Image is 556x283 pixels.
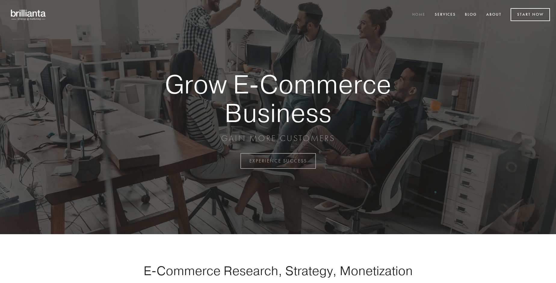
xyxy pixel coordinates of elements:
a: Services [431,10,460,20]
a: EXPERIENCE SUCCESS [240,153,316,169]
p: GAIN MORE CUSTOMERS [144,133,412,144]
a: Home [408,10,429,20]
img: brillianta - research, strategy, marketing [6,6,51,24]
h1: E-Commerce Research, Strategy, Monetization [125,263,431,278]
a: Start Now [511,8,550,21]
a: Blog [461,10,481,20]
strong: Grow E-Commerce Business [144,70,412,127]
a: About [482,10,505,20]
